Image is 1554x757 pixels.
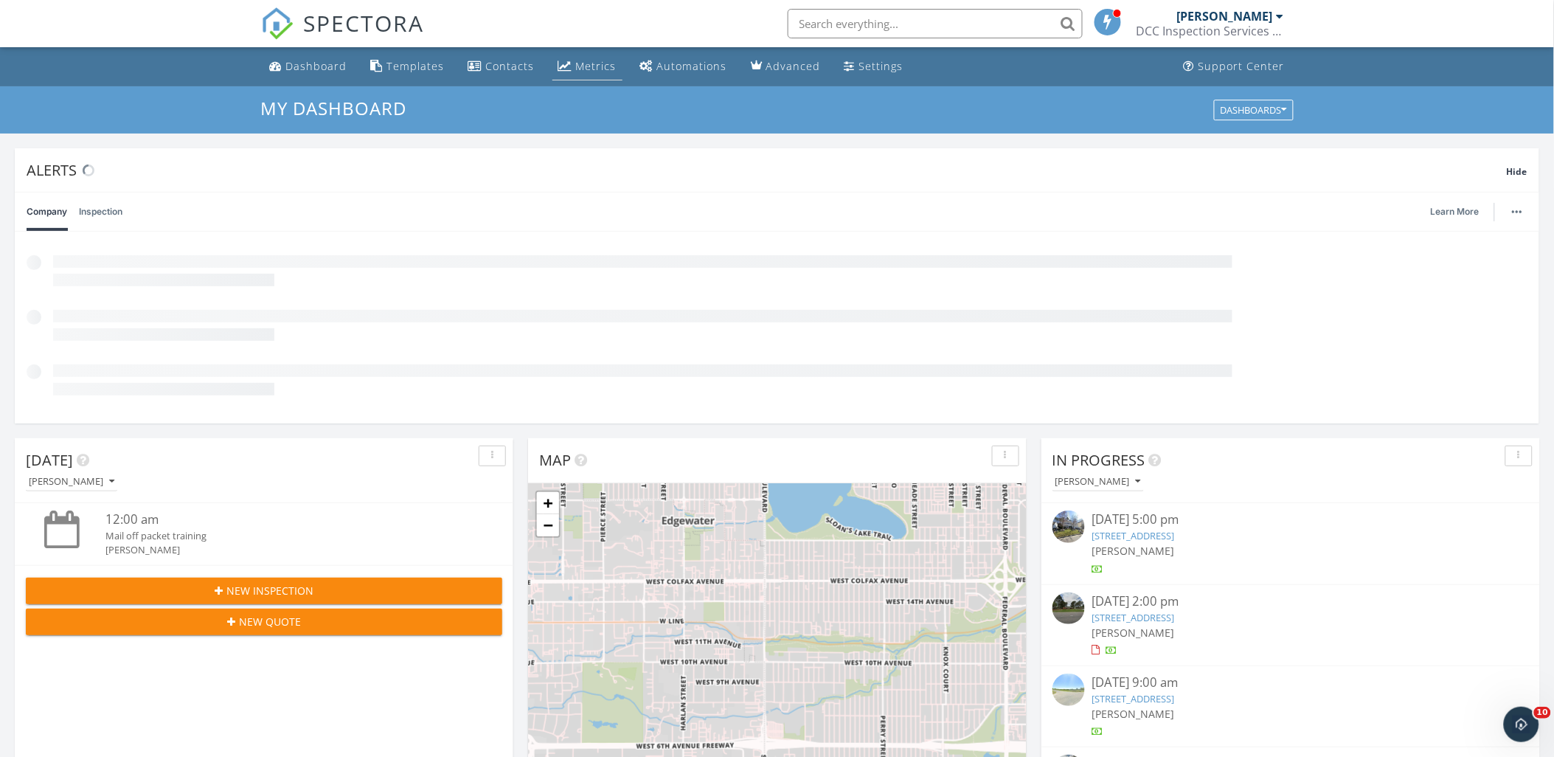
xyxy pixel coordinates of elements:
a: SPECTORA [261,20,425,51]
a: Contacts [462,53,541,80]
div: [PERSON_NAME] [1177,9,1273,24]
a: Advanced [745,53,827,80]
span: [PERSON_NAME] [1092,707,1175,721]
div: [DATE] 5:00 pm [1092,511,1489,529]
img: ellipsis-632cfdd7c38ec3a7d453.svg [1512,210,1522,213]
div: [DATE] 9:00 am [1092,674,1489,692]
span: SPECTORA [304,7,425,38]
div: Contacts [486,59,535,73]
img: streetview [1052,511,1085,543]
div: [DATE] 2:00 pm [1092,592,1489,611]
a: [DATE] 9:00 am [STREET_ADDRESS] [PERSON_NAME] [1052,674,1529,739]
div: DCC Inspection Services LLC [1137,24,1284,38]
div: Dashboards [1221,105,1287,115]
span: New Quote [239,614,301,629]
a: Inspection [79,193,122,231]
div: [PERSON_NAME] [29,477,114,487]
div: [PERSON_NAME] [1055,477,1141,487]
a: Support Center [1178,53,1291,80]
button: New Quote [26,609,502,635]
a: [DATE] 5:00 pm [STREET_ADDRESS] [PERSON_NAME] [1052,511,1529,576]
button: Dashboards [1214,100,1294,120]
span: [PERSON_NAME] [1092,544,1175,558]
div: Metrics [576,59,617,73]
iframe: Intercom live chat [1504,707,1539,742]
img: streetview [1052,592,1085,625]
a: Settings [839,53,909,80]
a: [STREET_ADDRESS] [1092,692,1175,705]
img: streetview [1052,674,1085,706]
button: [PERSON_NAME] [26,472,117,492]
div: Advanced [766,59,821,73]
a: Templates [365,53,451,80]
div: Support Center [1199,59,1285,73]
span: Map [539,450,571,470]
a: [STREET_ADDRESS] [1092,529,1175,542]
div: Alerts [27,160,1507,180]
div: Dashboard [286,59,347,73]
a: [STREET_ADDRESS] [1092,611,1175,624]
a: [DATE] 2:00 pm [STREET_ADDRESS] [PERSON_NAME] [1052,592,1529,658]
div: [PERSON_NAME] [105,543,463,557]
div: Templates [387,59,445,73]
div: Automations [657,59,727,73]
span: New Inspection [226,583,313,598]
div: Mail off packet training [105,529,463,543]
button: New Inspection [26,578,502,604]
span: 10 [1534,707,1551,719]
div: 12:00 am [105,511,463,529]
span: [DATE] [26,450,73,470]
a: Automations (Basic) [634,53,733,80]
span: [PERSON_NAME] [1092,626,1175,640]
div: Settings [859,59,903,73]
span: Hide [1507,165,1527,178]
img: The Best Home Inspection Software - Spectora [261,7,294,40]
a: Metrics [552,53,622,80]
a: Zoom out [537,514,559,536]
span: In Progress [1052,450,1145,470]
span: My Dashboard [261,96,407,120]
a: Learn More [1431,204,1488,219]
a: Company [27,193,67,231]
a: Zoom in [537,492,559,514]
input: Search everything... [788,9,1083,38]
button: [PERSON_NAME] [1052,472,1144,492]
a: Dashboard [264,53,353,80]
